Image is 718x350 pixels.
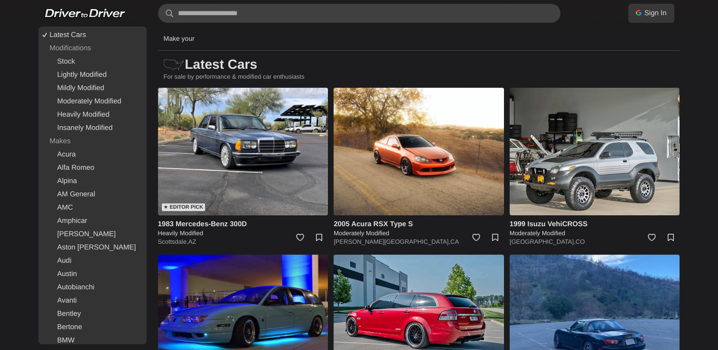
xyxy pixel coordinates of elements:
[334,229,504,238] h5: Moderately Modified
[188,238,196,245] a: AZ
[40,175,145,188] a: Alpina
[40,334,145,347] a: BMW
[40,95,145,108] a: Moderately Modified
[164,27,195,50] p: Make your
[334,219,504,229] h4: 2005 Acura RSX Type S
[40,28,145,42] a: Latest Cars
[450,238,459,245] a: CA
[334,238,450,245] a: [PERSON_NAME][GEOGRAPHIC_DATA],
[158,219,328,229] h4: 1983 Mercedes-Benz 300D
[158,51,671,78] h1: Latest Cars
[40,108,145,121] a: Heavily Modified
[164,59,184,70] img: scanner-usa-js.svg
[40,228,145,241] a: [PERSON_NAME]
[40,161,145,175] a: Alfa Romeo
[334,88,504,215] img: 2005 Acura RSX Type S for sale
[158,73,680,88] p: For sale by performance & modified car enthusiasts
[40,148,145,161] a: Acura
[334,219,504,238] a: 2005 Acura RSX Type S Moderately Modified
[510,219,680,238] a: 1999 Isuzu VehiCROSS Moderately Modified
[158,229,328,238] h5: Heavily Modified
[40,214,145,228] a: Amphicar
[40,188,145,201] a: AM General
[576,238,585,245] a: CO
[510,219,680,229] h4: 1999 Isuzu VehiCROSS
[158,219,328,238] a: 1983 Mercedes-Benz 300D Heavily Modified
[158,88,328,215] a: ★ Editor Pick
[40,135,145,148] div: Makes
[40,68,145,82] a: Lightly Modified
[510,88,680,215] img: 1999 Isuzu VehiCROSS for sale
[40,254,145,267] a: Audi
[40,294,145,307] a: Avanti
[40,55,145,68] a: Stock
[40,82,145,95] a: Mildly Modified
[40,241,145,254] a: Aston [PERSON_NAME]
[40,121,145,135] a: Insanely Modified
[40,281,145,294] a: Autobianchi
[40,267,145,281] a: Austin
[158,88,328,215] img: 1983 Mercedes-Benz 300D for sale
[510,238,576,245] a: [GEOGRAPHIC_DATA],
[158,238,188,245] a: Scottsdale,
[40,321,145,334] a: Bertone
[162,203,205,211] div: ★ Editor Pick
[40,201,145,214] a: AMC
[40,42,145,55] div: Modifications
[628,4,674,23] a: Sign In
[40,307,145,321] a: Bentley
[510,229,680,238] h5: Moderately Modified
